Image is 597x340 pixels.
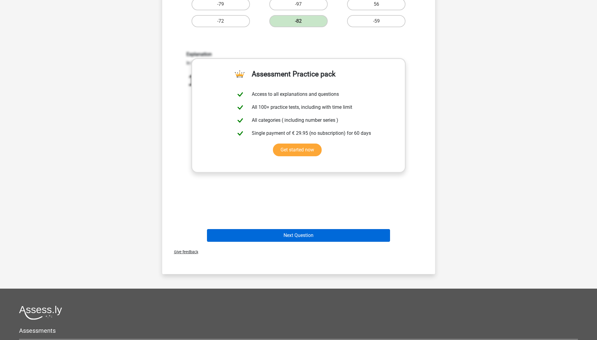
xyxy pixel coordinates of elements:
tspan: 10 [188,72,204,89]
label: -59 [347,15,405,27]
h5: Assessments [19,327,578,334]
a: Get started now [273,144,322,156]
span: Give feedback [169,250,198,254]
button: Next Question [207,229,390,242]
h6: Explanation [186,51,411,57]
div: In this sequence you find the next number by applying the following transformation: -23 [182,51,415,123]
label: -72 [192,15,250,27]
img: Assessly logo [19,306,62,320]
label: -82 [269,15,328,27]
